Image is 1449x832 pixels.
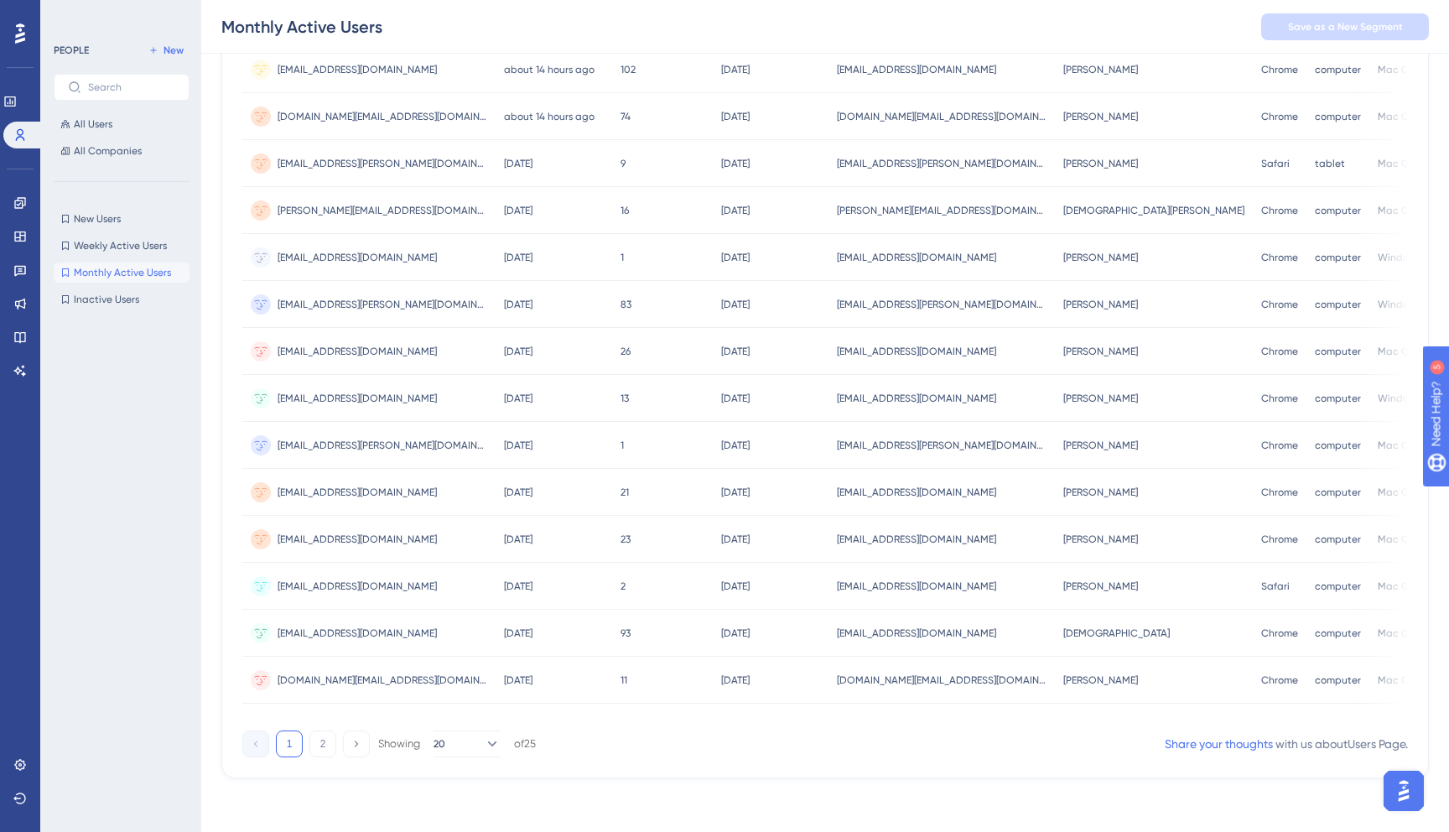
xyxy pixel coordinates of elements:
[621,157,626,170] span: 9
[1063,63,1138,76] span: [PERSON_NAME]
[1378,486,1415,499] span: Mac OS
[1063,392,1138,405] span: [PERSON_NAME]
[504,299,532,310] time: [DATE]
[39,4,105,24] span: Need Help?
[74,144,142,158] span: All Companies
[514,736,536,751] div: of 25
[74,117,112,131] span: All Users
[1378,673,1415,687] span: Mac OS
[278,251,437,264] span: [EMAIL_ADDRESS][DOMAIN_NAME]
[1261,439,1298,452] span: Chrome
[504,486,532,498] time: [DATE]
[1378,298,1420,311] span: Windows
[434,737,445,751] span: 20
[1063,673,1138,687] span: [PERSON_NAME]
[1261,486,1298,499] span: Chrome
[721,111,750,122] time: [DATE]
[721,674,750,686] time: [DATE]
[1315,63,1361,76] span: computer
[1261,673,1298,687] span: Chrome
[504,252,532,263] time: [DATE]
[1261,533,1298,546] span: Chrome
[278,110,487,123] span: [DOMAIN_NAME][EMAIL_ADDRESS][DOMAIN_NAME]
[1063,110,1138,123] span: [PERSON_NAME]
[54,44,89,57] div: PEOPLE
[621,298,631,311] span: 83
[621,439,624,452] span: 1
[721,486,750,498] time: [DATE]
[54,289,190,309] button: Inactive Users
[837,204,1046,217] span: [PERSON_NAME][EMAIL_ADDRESS][DOMAIN_NAME]
[504,64,595,75] time: about 14 hours ago
[721,346,750,357] time: [DATE]
[1261,345,1298,358] span: Chrome
[278,486,437,499] span: [EMAIL_ADDRESS][DOMAIN_NAME]
[721,580,750,592] time: [DATE]
[504,533,532,545] time: [DATE]
[721,64,750,75] time: [DATE]
[434,731,501,757] button: 20
[1315,627,1361,640] span: computer
[1378,345,1415,358] span: Mac OS
[1261,157,1290,170] span: Safari
[721,252,750,263] time: [DATE]
[276,731,303,757] button: 1
[1378,533,1415,546] span: Mac OS
[1315,298,1361,311] span: computer
[1288,20,1403,34] span: Save as a New Segment
[504,393,532,404] time: [DATE]
[74,239,167,252] span: Weekly Active Users
[143,40,190,60] button: New
[54,263,190,283] button: Monthly Active Users
[1315,486,1361,499] span: computer
[117,8,122,22] div: 5
[504,627,532,639] time: [DATE]
[278,580,437,593] span: [EMAIL_ADDRESS][DOMAIN_NAME]
[1063,533,1138,546] span: [PERSON_NAME]
[721,627,750,639] time: [DATE]
[1063,251,1138,264] span: [PERSON_NAME]
[621,580,626,593] span: 2
[837,392,996,405] span: [EMAIL_ADDRESS][DOMAIN_NAME]
[278,157,487,170] span: [EMAIL_ADDRESS][PERSON_NAME][DOMAIN_NAME]
[278,345,437,358] span: [EMAIL_ADDRESS][DOMAIN_NAME]
[837,110,1046,123] span: [DOMAIN_NAME][EMAIL_ADDRESS][DOMAIN_NAME]
[621,63,636,76] span: 102
[1261,580,1290,593] span: Safari
[721,393,750,404] time: [DATE]
[721,205,750,216] time: [DATE]
[1063,439,1138,452] span: [PERSON_NAME]
[1261,627,1298,640] span: Chrome
[1378,157,1415,170] span: Mac OS
[1063,204,1244,217] span: [DEMOGRAPHIC_DATA][PERSON_NAME]
[621,392,629,405] span: 13
[278,392,437,405] span: [EMAIL_ADDRESS][DOMAIN_NAME]
[1261,251,1298,264] span: Chrome
[837,486,996,499] span: [EMAIL_ADDRESS][DOMAIN_NAME]
[1315,533,1361,546] span: computer
[278,439,487,452] span: [EMAIL_ADDRESS][PERSON_NAME][DOMAIN_NAME]
[1379,766,1429,816] iframe: UserGuiding AI Assistant Launcher
[1315,580,1361,593] span: computer
[837,439,1046,452] span: [EMAIL_ADDRESS][PERSON_NAME][DOMAIN_NAME]
[721,158,750,169] time: [DATE]
[1378,439,1415,452] span: Mac OS
[837,580,996,593] span: [EMAIL_ADDRESS][DOMAIN_NAME]
[621,627,631,640] span: 93
[278,673,487,687] span: [DOMAIN_NAME][EMAIL_ADDRESS][DOMAIN_NAME]
[54,209,190,229] button: New Users
[504,205,532,216] time: [DATE]
[1261,298,1298,311] span: Chrome
[1315,439,1361,452] span: computer
[1378,627,1415,640] span: Mac OS
[621,204,629,217] span: 16
[1165,734,1408,754] div: with us about Users Page .
[88,81,175,93] input: Search
[309,731,336,757] button: 2
[721,299,750,310] time: [DATE]
[1378,63,1415,76] span: Mac OS
[1315,204,1361,217] span: computer
[1261,392,1298,405] span: Chrome
[1315,345,1361,358] span: computer
[721,533,750,545] time: [DATE]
